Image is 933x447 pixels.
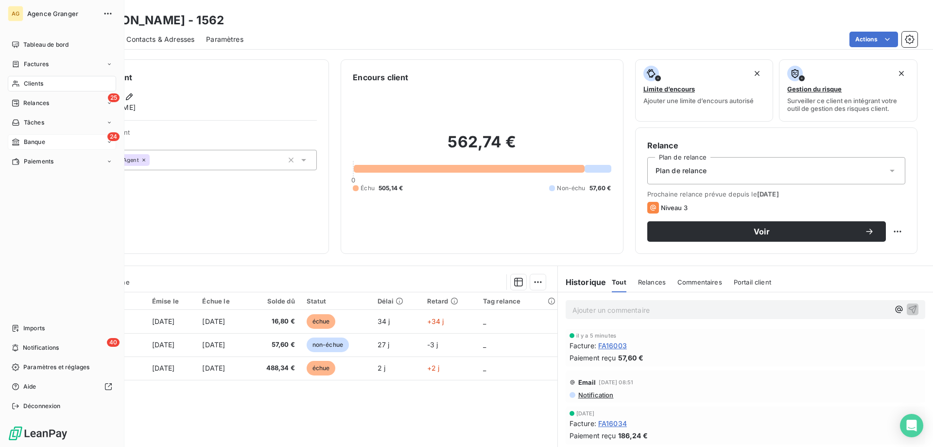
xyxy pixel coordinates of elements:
span: Non-échu [557,184,585,193]
span: Ajouter une limite d’encours autorisé [643,97,754,105]
span: FA16034 [598,418,627,429]
span: [DATE] [757,190,779,198]
span: Email [578,378,596,386]
div: Open Intercom Messenger [900,414,923,437]
h6: Encours client [353,72,408,83]
button: Actions [849,32,898,47]
span: 186,24 € [618,430,648,441]
button: Gestion du risqueSurveiller ce client en intégrant votre outil de gestion des risques client. [779,59,917,122]
div: Retard [427,297,471,305]
span: [DATE] [152,364,175,372]
span: 25 [108,93,120,102]
img: Logo LeanPay [8,426,68,441]
div: Délai [378,297,415,305]
span: [DATE] [202,317,225,325]
span: -3 j [427,340,438,349]
span: Échu [361,184,375,193]
span: Gestion du risque [787,85,842,93]
h6: Informations client [59,72,317,83]
span: Imports [23,324,45,333]
span: 505,14 € [379,184,403,193]
span: _ [483,364,486,372]
span: Clients [24,79,43,88]
h2: 562,74 € [353,132,611,161]
span: FA16003 [598,340,627,351]
span: _ [483,340,486,349]
span: Propriétés Client [78,128,317,142]
div: Échue le [202,297,242,305]
span: Facture : [570,418,596,429]
span: Plan de relance [656,166,707,176]
span: [DATE] [152,317,175,325]
span: Contacts & Adresses [126,35,194,44]
span: Commentaires [677,278,722,286]
span: Relances [638,278,666,286]
span: Portail client [734,278,771,286]
span: Facture : [570,340,596,351]
span: Aide [23,382,36,391]
span: 488,34 € [254,363,295,373]
span: Tâches [24,118,44,127]
h6: Relance [647,140,905,151]
span: Déconnexion [23,402,61,411]
span: Surveiller ce client en intégrant votre outil de gestion des risques client. [787,97,909,112]
span: 34 j [378,317,390,325]
span: Voir [659,228,864,235]
span: Factures [24,60,49,69]
span: non-échue [307,338,349,352]
span: [DATE] [152,340,175,349]
div: Solde dû [254,297,295,305]
button: Limite d’encoursAjouter une limite d’encours autorisé [635,59,774,122]
span: 57,60 € [254,340,295,350]
span: il y a 5 minutes [576,333,616,339]
span: 57,60 € [589,184,611,193]
div: Émise le [152,297,191,305]
div: Statut [307,297,366,305]
span: Banque [24,138,45,146]
span: 16,80 € [254,317,295,326]
div: Tag relance [483,297,552,305]
span: Paiement reçu [570,353,616,363]
span: Prochaine relance prévue depuis le [647,190,905,198]
span: Paiements [24,157,53,166]
span: 27 j [378,340,390,349]
span: Tableau de bord [23,40,69,49]
span: Agent [123,157,139,163]
span: 24 [107,132,120,141]
a: Aide [8,379,116,394]
button: Voir [647,221,886,242]
span: échue [307,361,336,375]
span: [DATE] [202,340,225,349]
span: +2 j [427,364,440,372]
h3: [PERSON_NAME] - 1562 [86,12,224,29]
span: Niveau 3 [661,204,688,212]
input: Ajouter une valeur [150,156,157,164]
span: 0 [351,176,355,184]
div: AG [8,6,23,21]
span: Paiement reçu [570,430,616,441]
span: Paramètres et réglages [23,363,89,372]
span: Paramètres [206,35,243,44]
span: +34 j [427,317,444,325]
span: [DATE] 08:51 [599,379,633,385]
span: [DATE] [202,364,225,372]
span: Notifications [23,343,59,352]
span: Relances [23,99,49,107]
h6: Historique [558,276,606,288]
span: Agence Granger [27,10,97,18]
span: 2 j [378,364,385,372]
span: Tout [612,278,626,286]
span: échue [307,314,336,329]
span: Limite d’encours [643,85,695,93]
span: _ [483,317,486,325]
span: Notification [577,391,614,399]
span: [DATE] [576,411,595,416]
span: 57,60 € [618,353,643,363]
span: 40 [107,338,120,347]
